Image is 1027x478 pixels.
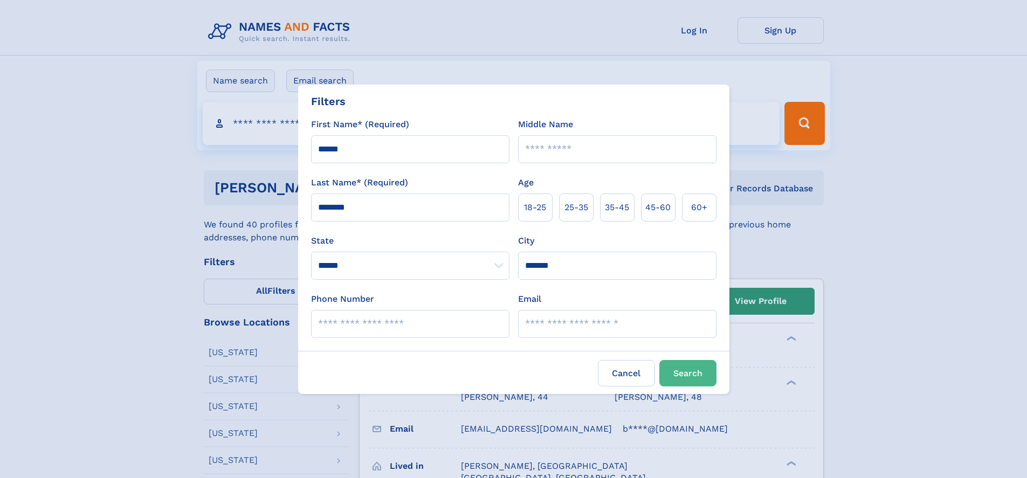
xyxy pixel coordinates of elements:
label: Cancel [598,360,655,386]
label: Middle Name [518,118,573,131]
span: 45‑60 [645,201,671,214]
span: 35‑45 [605,201,629,214]
label: First Name* (Required) [311,118,409,131]
label: City [518,234,534,247]
span: 25‑35 [564,201,588,214]
label: State [311,234,509,247]
span: 60+ [691,201,707,214]
span: 18‑25 [524,201,546,214]
label: Age [518,176,534,189]
label: Email [518,293,541,306]
button: Search [659,360,716,386]
label: Last Name* (Required) [311,176,408,189]
div: Filters [311,93,346,109]
label: Phone Number [311,293,374,306]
